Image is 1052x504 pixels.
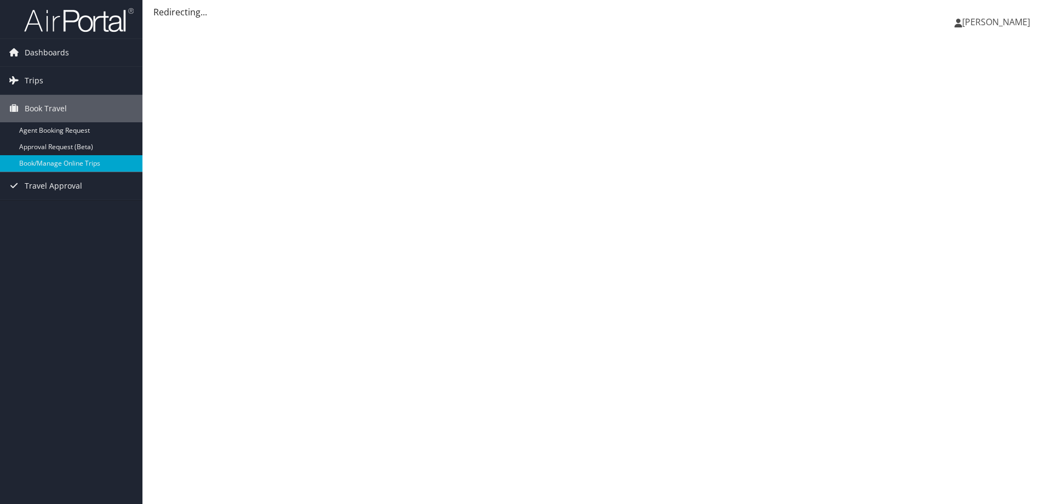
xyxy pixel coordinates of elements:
[25,39,69,66] span: Dashboards
[962,16,1030,28] span: [PERSON_NAME]
[153,5,1041,19] div: Redirecting...
[25,172,82,200] span: Travel Approval
[24,7,134,33] img: airportal-logo.png
[954,5,1041,38] a: [PERSON_NAME]
[25,95,67,122] span: Book Travel
[25,67,43,94] span: Trips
